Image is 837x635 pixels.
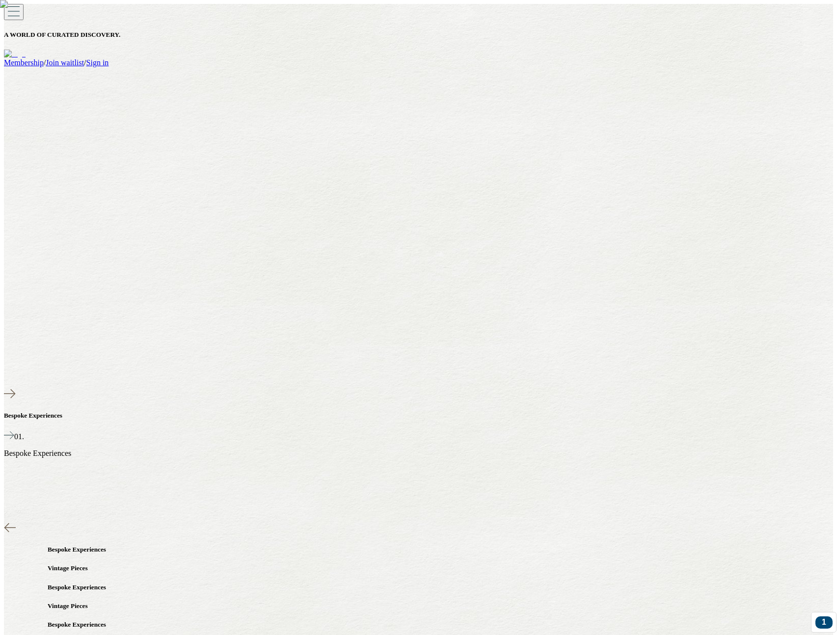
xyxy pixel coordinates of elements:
[48,621,766,629] h5: Bespoke Experiences
[48,546,766,554] h5: Bespoke Experiences
[4,432,24,441] span: 01.
[4,412,245,420] h5: Bespoke Experiences
[48,564,766,572] h5: Vintage Pieces
[4,449,245,458] p: Bespoke Experiences
[48,602,766,610] h5: Vintage Pieces
[48,583,766,591] h5: Bespoke Experiences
